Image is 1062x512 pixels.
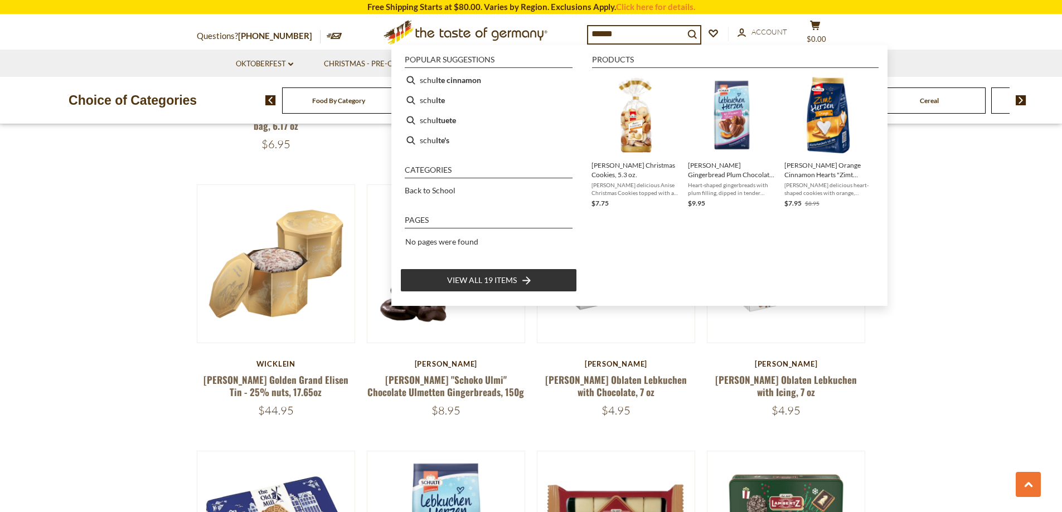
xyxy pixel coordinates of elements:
li: schulte's [400,130,577,150]
span: Heart-shaped gingerbreads with plum filling, dipped in tender bittersweet chocolate. Perfect to w... [688,181,775,197]
span: [PERSON_NAME] Gingerbread Plum Chocolate Hearts , 175 g. [688,160,775,179]
span: Account [751,27,787,36]
b: ltuete [436,114,456,126]
span: [PERSON_NAME] Christmas Cookies, 5.3 oz. [591,160,679,179]
a: [PERSON_NAME] Oblaten Lebkuchen with Chocolate, 7 oz [545,373,687,398]
a: Food By Category [312,96,365,105]
a: [PERSON_NAME] "Schoko Ulmi" Chocolate Ulmetten Gingerbreads, 150g [367,373,524,398]
span: [PERSON_NAME] delicious Anise Christmas Cookies topped with a melt-in-the-mouth icing. Perfect to... [591,181,679,197]
span: [PERSON_NAME] delicious heart-shaped cookies with orange, almond, hazelnut, and cinnamon notes, t... [784,181,872,197]
li: schulte cinnamon [400,70,577,90]
img: next arrow [1016,95,1026,105]
a: [PERSON_NAME] Golden Grand Elisen Tin - 25% nuts, 17.65oz [203,373,348,398]
a: [PHONE_NUMBER] [238,31,312,41]
li: Back to School [400,181,577,201]
b: lte cinnamon [436,74,481,86]
span: $0.00 [807,35,826,43]
li: Categories [405,166,573,178]
a: Account [738,26,787,38]
span: $9.95 [688,199,705,207]
a: Cereal [920,96,939,105]
span: $6.95 [261,137,290,151]
li: View all 19 items [400,269,577,292]
img: Schulte Gingerbread Plum Chocolate Hearts [691,75,772,155]
img: Schulte Anise Christmas Cookies [595,75,676,155]
button: $0.00 [799,20,832,48]
img: Weiss "Schoko Ulmi" Chocolate Ulmetten Gingerbreads, 150g [367,185,525,343]
a: Back to School [405,184,455,197]
div: [PERSON_NAME] [707,359,866,368]
li: Schulte Orange Cinnamon Hearts "Zimt Orange Herzen", 5.3 oz. [780,70,876,213]
li: Schulte Gingerbread Plum Chocolate Hearts , 175 g. [683,70,780,213]
li: schultuete [400,110,577,130]
li: Schulte Anise Christmas Cookies, 5.3 oz. [587,70,683,213]
li: Pages [405,216,573,228]
span: $7.95 [784,199,802,207]
li: schulte [400,90,577,110]
span: $4.95 [772,403,801,417]
img: previous arrow [265,95,276,105]
a: Schulte Gingerbread Plum Chocolate Hearts[PERSON_NAME] Gingerbread Plum Chocolate Hearts , 175 g.... [688,75,775,209]
p: Questions? [197,29,321,43]
div: Wicklein [197,359,356,368]
a: [PERSON_NAME] Oblaten Lebkuchen with Icing, 7 oz [715,373,857,398]
span: $8.95 [431,403,460,417]
b: lte [436,94,445,106]
a: Schulte Anise Christmas Cookies[PERSON_NAME] Christmas Cookies, 5.3 oz.[PERSON_NAME] delicious An... [591,75,679,209]
span: $4.95 [602,403,631,417]
a: Oktoberfest [236,58,293,70]
a: Christmas - PRE-ORDER [324,58,419,70]
img: Wicklein Golden Grand Elisen Tin - 25% nuts, 17.65oz [197,185,355,343]
span: No pages were found [405,237,478,246]
span: [PERSON_NAME] Orange Cinnamon Hearts "Zimt Orange Herzen", 5.3 oz. [784,160,872,179]
div: [PERSON_NAME] [367,359,526,368]
b: lte's [436,134,449,147]
a: [PERSON_NAME] Orange Cinnamon Hearts "Zimt Orange Herzen", 5.3 oz.[PERSON_NAME] delicious heart-s... [784,75,872,209]
div: [PERSON_NAME] [537,359,696,368]
a: Click here for details. [616,2,695,12]
div: Instant Search Results [391,45,888,306]
li: Products [592,56,879,68]
span: $8.95 [805,200,819,207]
li: Popular suggestions [405,56,573,68]
span: View all 19 items [447,274,517,286]
span: $44.95 [258,403,294,417]
span: $7.75 [591,199,609,207]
